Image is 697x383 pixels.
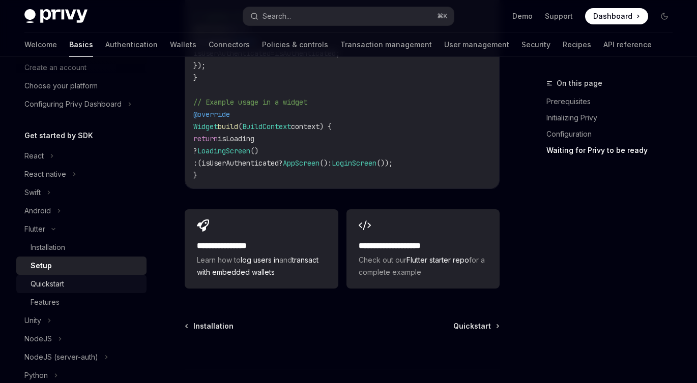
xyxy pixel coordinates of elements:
[186,321,234,331] a: Installation
[320,158,328,168] span: ()
[241,256,279,264] a: log users in
[16,77,147,95] a: Choose your platform
[197,158,279,168] span: (isUserAuthenticated
[291,122,332,131] span: context) {
[376,158,393,168] span: ());
[250,146,258,155] span: ()
[193,73,197,82] span: }
[193,158,197,168] span: :
[218,122,238,131] span: build
[193,146,197,155] span: ?
[24,80,98,92] div: Choose your platform
[24,33,57,57] a: Welcome
[31,296,60,308] div: Features
[31,260,52,272] div: Setup
[170,33,196,57] a: Wallets
[585,8,648,24] a: Dashboard
[16,293,147,311] a: Features
[16,257,147,275] a: Setup
[437,12,448,20] span: ⌘ K
[340,33,432,57] a: Transaction management
[279,158,283,168] span: ?
[406,256,469,264] a: Flutter starter repo
[24,130,93,142] h5: Get started by SDK
[193,110,230,119] span: @override
[546,126,681,142] a: Configuration
[283,158,320,168] span: AppScreen
[24,333,52,345] div: NodeJS
[197,254,326,278] span: Learn how to and
[242,122,291,131] span: BuildContext
[24,168,66,180] div: React native
[193,122,218,131] span: Widget
[24,186,41,199] div: Swift
[24,314,41,327] div: Unity
[16,275,147,293] a: Quickstart
[24,351,98,363] div: NodeJS (server-auth)
[218,134,254,143] span: isLoading
[546,110,681,126] a: Initializing Privy
[332,158,376,168] span: LoginScreen
[243,7,454,25] button: Search...⌘K
[24,205,51,217] div: Android
[193,61,206,70] span: });
[512,11,533,21] a: Demo
[24,150,44,162] div: React
[557,77,602,89] span: On this page
[193,134,218,143] span: return
[193,171,197,180] span: }
[24,9,88,23] img: dark logo
[209,33,250,57] a: Connectors
[185,209,338,289] a: **** **** **** *Learn how tolog users inandtransact with embedded wallets
[563,33,591,57] a: Recipes
[197,146,250,155] span: LoadingScreen
[359,254,487,278] span: Check out our for a complete example
[546,142,681,158] a: Waiting for Privy to be ready
[31,241,65,253] div: Installation
[262,33,328,57] a: Policies & controls
[263,10,291,22] div: Search...
[193,321,234,331] span: Installation
[24,223,45,235] div: Flutter
[24,369,48,381] div: Python
[31,278,64,290] div: Quickstart
[546,93,681,110] a: Prerequisites
[69,33,93,57] a: Basics
[453,321,499,331] a: Quickstart
[238,122,242,131] span: (
[328,158,332,168] span: :
[603,33,652,57] a: API reference
[105,33,158,57] a: Authentication
[521,33,550,57] a: Security
[444,33,509,57] a: User management
[656,8,673,24] button: Toggle dark mode
[193,98,307,107] span: // Example usage in a widget
[593,11,632,21] span: Dashboard
[24,98,122,110] div: Configuring Privy Dashboard
[453,321,491,331] span: Quickstart
[16,238,147,257] a: Installation
[545,11,573,21] a: Support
